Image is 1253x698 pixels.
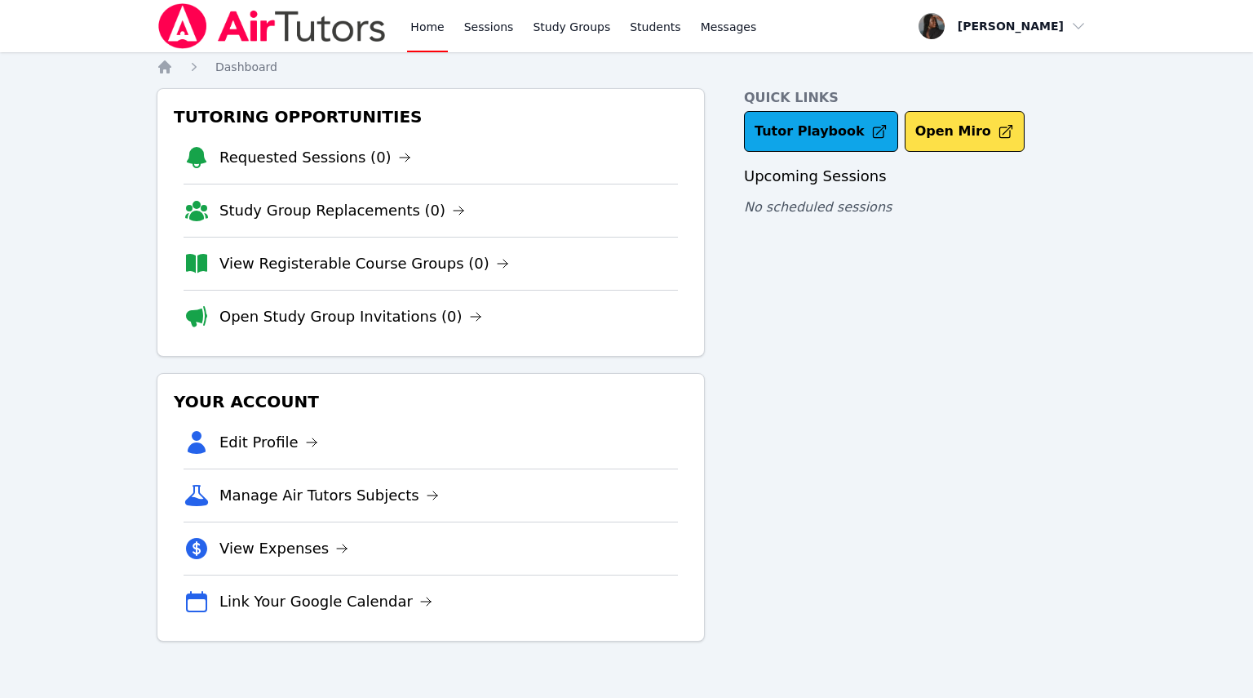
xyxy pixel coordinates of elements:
[219,146,411,169] a: Requested Sessions (0)
[219,590,432,613] a: Link Your Google Calendar
[219,252,509,275] a: View Registerable Course Groups (0)
[170,102,691,131] h3: Tutoring Opportunities
[215,59,277,75] a: Dashboard
[701,19,757,35] span: Messages
[744,199,892,215] span: No scheduled sessions
[219,305,482,328] a: Open Study Group Invitations (0)
[170,387,691,416] h3: Your Account
[215,60,277,73] span: Dashboard
[219,431,318,454] a: Edit Profile
[744,111,898,152] a: Tutor Playbook
[744,88,1096,108] h4: Quick Links
[157,59,1096,75] nav: Breadcrumb
[157,3,387,49] img: Air Tutors
[219,537,348,560] a: View Expenses
[744,165,1096,188] h3: Upcoming Sessions
[905,111,1025,152] button: Open Miro
[219,484,439,507] a: Manage Air Tutors Subjects
[219,199,465,222] a: Study Group Replacements (0)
